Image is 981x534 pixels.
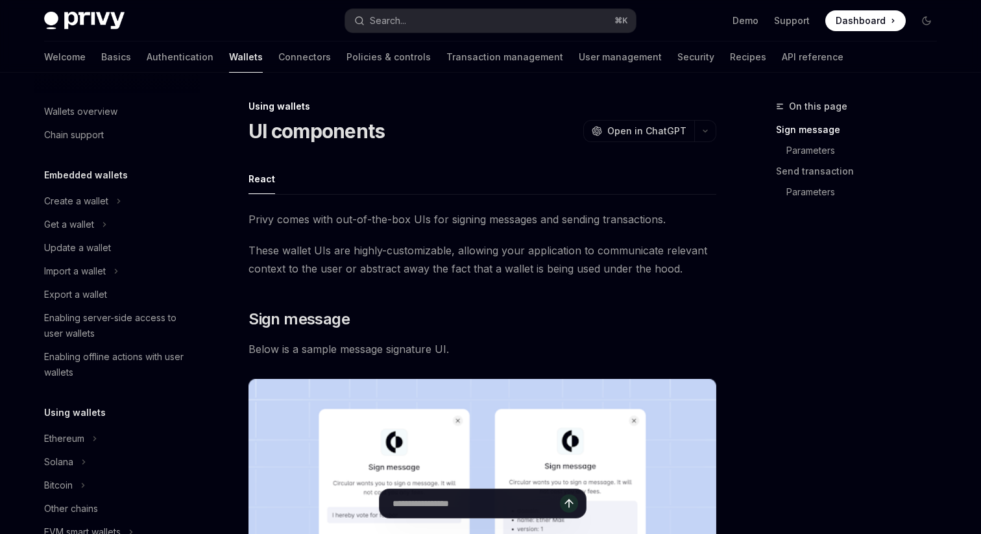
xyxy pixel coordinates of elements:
h5: Using wallets [44,405,106,420]
div: Bitcoin [44,478,73,493]
button: Open in ChatGPT [583,120,694,142]
a: Welcome [44,42,86,73]
span: Sign message [248,309,350,330]
a: Wallets overview [34,100,200,123]
a: API reference [782,42,843,73]
span: Open in ChatGPT [607,125,686,138]
div: Solana [44,454,73,470]
button: Send message [560,494,578,513]
a: Other chains [34,497,200,520]
button: React [248,164,275,194]
span: Below is a sample message signature UI. [248,340,716,358]
div: Search... [370,13,406,29]
div: Chain support [44,127,104,143]
div: Export a wallet [44,287,107,302]
div: Enabling offline actions with user wallets [44,349,192,380]
img: dark logo [44,12,125,30]
a: Wallets [229,42,263,73]
a: Security [677,42,714,73]
span: ⌘ K [614,16,628,26]
div: Update a wallet [44,240,111,256]
a: Dashboard [825,10,906,31]
span: Dashboard [836,14,886,27]
h5: Embedded wallets [44,167,128,183]
span: These wallet UIs are highly-customizable, allowing your application to communicate relevant conte... [248,241,716,278]
div: Create a wallet [44,193,108,209]
a: Connectors [278,42,331,73]
a: Update a wallet [34,236,200,260]
a: Chain support [34,123,200,147]
a: Basics [101,42,131,73]
button: Toggle dark mode [916,10,937,31]
a: Enabling server-side access to user wallets [34,306,200,345]
a: Send transaction [776,161,947,182]
span: Privy comes with out-of-the-box UIs for signing messages and sending transactions. [248,210,716,228]
div: Wallets overview [44,104,117,119]
a: Sign message [776,119,947,140]
div: Other chains [44,501,98,516]
a: User management [579,42,662,73]
span: On this page [789,99,847,114]
div: Enabling server-side access to user wallets [44,310,192,341]
a: Export a wallet [34,283,200,306]
div: Using wallets [248,100,716,113]
div: Import a wallet [44,263,106,279]
a: Enabling offline actions with user wallets [34,345,200,384]
a: Transaction management [446,42,563,73]
a: Recipes [730,42,766,73]
button: Search...⌘K [345,9,636,32]
a: Parameters [786,140,947,161]
a: Authentication [147,42,213,73]
div: Get a wallet [44,217,94,232]
a: Demo [733,14,758,27]
a: Policies & controls [346,42,431,73]
div: Ethereum [44,431,84,446]
h1: UI components [248,119,385,143]
a: Parameters [786,182,947,202]
a: Support [774,14,810,27]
